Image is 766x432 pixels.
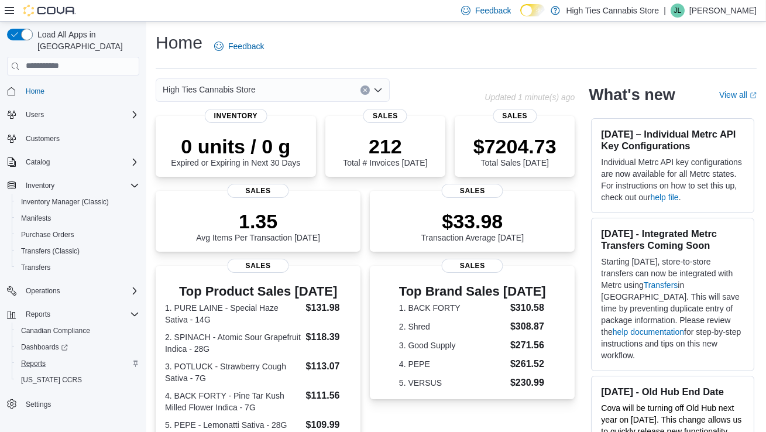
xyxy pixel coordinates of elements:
p: | [664,4,666,18]
div: Transaction Average [DATE] [421,210,524,242]
button: Open list of options [373,85,383,95]
a: Transfers (Classic) [16,244,84,258]
dt: 5. PEPE - Lemonatti Sativa - 28G [165,419,301,431]
button: Operations [21,284,65,298]
div: Avg Items Per Transaction [DATE] [196,210,320,242]
span: Catalog [21,155,139,169]
a: Purchase Orders [16,228,79,242]
a: View allExternal link [719,90,757,100]
span: Transfers (Classic) [21,246,80,256]
div: Total Sales [DATE] [473,135,557,167]
span: Canadian Compliance [21,326,90,335]
span: Inventory Manager (Classic) [21,197,109,207]
a: [US_STATE] CCRS [16,373,87,387]
span: Transfers [21,263,50,272]
dt: 4. BACK FORTY - Pine Tar Kush Milled Flower Indica - 7G [165,390,301,413]
a: Feedback [209,35,269,58]
span: Load All Apps in [GEOGRAPHIC_DATA] [33,29,139,52]
span: Sales [228,259,289,273]
dd: $109.99 [306,418,352,432]
span: High Ties Cannabis Store [163,83,256,97]
span: Purchase Orders [16,228,139,242]
h3: Top Product Sales [DATE] [165,284,351,299]
p: Starting [DATE], store-to-store transfers can now be integrated with Metrc using in [GEOGRAPHIC_D... [601,256,744,361]
a: Settings [21,397,56,412]
span: Dashboards [21,342,68,352]
a: help file [650,193,678,202]
p: Individual Metrc API key configurations are now available for all Metrc states. For instructions ... [601,156,744,203]
span: Operations [21,284,139,298]
span: Reports [21,307,139,321]
button: Manifests [12,210,144,227]
span: JL [674,4,682,18]
button: [US_STATE] CCRS [12,372,144,388]
dt: 2. SPINACH - Atomic Sour Grapefruit Indica - 28G [165,331,301,355]
dt: 1. PURE LAINE - Special Haze Sativa - 14G [165,302,301,325]
span: Home [26,87,44,96]
dt: 3. POTLUCK - Strawberry Cough Sativa - 7G [165,361,301,384]
button: Settings [2,395,144,412]
a: help documentation [613,327,684,337]
p: [PERSON_NAME] [689,4,757,18]
button: Customers [2,130,144,147]
span: Catalog [26,157,50,167]
span: Sales [442,259,503,273]
span: Reports [21,359,46,368]
h3: [DATE] - Old Hub End Date [601,386,744,397]
span: Reports [26,310,50,319]
dd: $261.52 [510,357,546,371]
dd: $131.98 [306,301,352,315]
span: Feedback [228,40,264,52]
span: Dashboards [16,340,139,354]
p: Updated 1 minute(s) ago [485,92,575,102]
span: Customers [26,134,60,143]
p: 0 units / 0 g [171,135,300,158]
span: Canadian Compliance [16,324,139,338]
span: Settings [21,396,139,411]
span: Transfers (Classic) [16,244,139,258]
a: Inventory Manager (Classic) [16,195,114,209]
h1: Home [156,31,202,54]
a: Reports [16,356,50,371]
p: $7204.73 [473,135,557,158]
span: Home [21,84,139,98]
a: Dashboards [16,340,73,354]
button: Inventory [21,179,59,193]
dd: $310.58 [510,301,546,315]
div: Expired or Expiring in Next 30 Days [171,135,300,167]
button: Users [21,108,49,122]
button: Transfers (Classic) [12,243,144,259]
span: Transfers [16,260,139,275]
a: Canadian Compliance [16,324,95,338]
button: Transfers [12,259,144,276]
dd: $113.07 [306,359,352,373]
dd: $118.39 [306,330,352,344]
dd: $230.99 [510,376,546,390]
button: Catalog [21,155,54,169]
dd: $111.56 [306,389,352,403]
dd: $308.87 [510,320,546,334]
span: Inventory [26,181,54,190]
h3: [DATE] - Integrated Metrc Transfers Coming Soon [601,228,744,251]
dd: $271.56 [510,338,546,352]
dt: 3. Good Supply [399,340,506,351]
button: Home [2,83,144,100]
button: Inventory [2,177,144,194]
button: Reports [2,306,144,323]
button: Reports [21,307,55,321]
span: Sales [442,184,503,198]
dt: 2. Shred [399,321,506,332]
button: Clear input [360,85,370,95]
a: Customers [21,132,64,146]
button: Canadian Compliance [12,323,144,339]
a: Home [21,84,49,98]
button: Catalog [2,154,144,170]
button: Users [2,107,144,123]
span: Users [21,108,139,122]
img: Cova [23,5,76,16]
span: Manifests [21,214,51,223]
a: Manifests [16,211,56,225]
span: Reports [16,356,139,371]
button: Purchase Orders [12,227,144,243]
dt: 4. PEPE [399,358,506,370]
